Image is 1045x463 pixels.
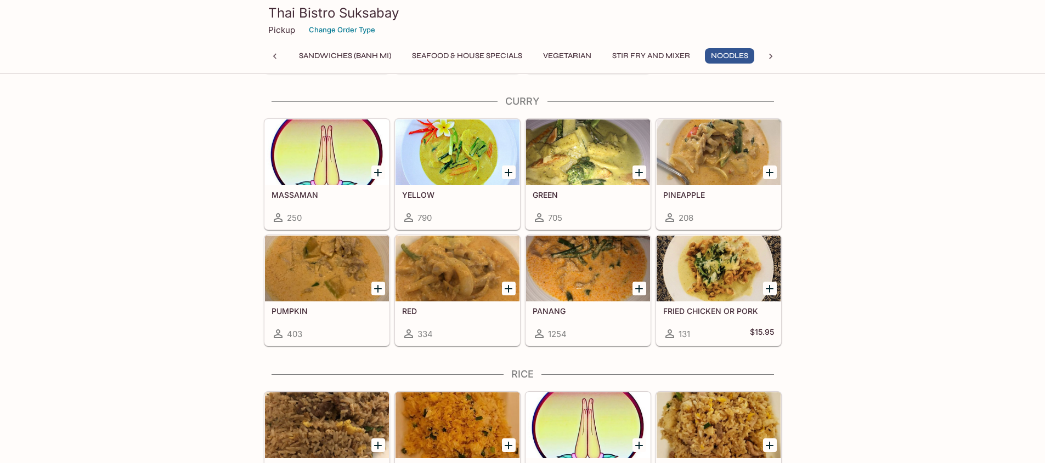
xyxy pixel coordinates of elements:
[663,190,774,199] h5: PINEAPPLE
[533,190,643,199] h5: GREEN
[396,392,519,458] div: PINEAPPLE FRIED RICE
[632,165,646,179] button: Add GREEN
[396,236,519,301] div: RED
[548,329,567,339] span: 1254
[264,119,389,230] a: MASSAMAN250
[632,282,646,295] button: Add PANANG
[417,329,433,339] span: 334
[763,438,777,452] button: Add HOUSE FRIED RICE
[406,48,528,64] button: Seafood & House Specials
[264,235,389,346] a: PUMPKIN403
[417,213,432,223] span: 790
[287,213,302,223] span: 250
[656,119,781,230] a: PINEAPPLE208
[763,282,777,295] button: Add FRIED CHICKEN OR PORK
[533,306,643,316] h5: PANANG
[371,165,385,179] button: Add MASSAMAN
[395,235,520,346] a: RED334
[537,48,597,64] button: Vegetarian
[705,48,754,64] button: Noodles
[679,213,693,223] span: 208
[304,21,380,38] button: Change Order Type
[526,235,651,346] a: PANANG1254
[265,119,389,185] div: MASSAMAN
[526,236,650,301] div: PANANG
[657,392,781,458] div: HOUSE FRIED RICE
[548,213,562,223] span: 705
[502,165,516,179] button: Add YELLOW
[502,282,516,295] button: Add RED
[657,119,781,185] div: PINEAPPLE
[679,329,690,339] span: 131
[264,95,782,107] h4: Curry
[265,236,389,301] div: PUMPKIN
[396,119,519,185] div: YELLOW
[395,119,520,230] a: YELLOW790
[526,119,650,185] div: GREEN
[272,306,382,316] h5: PUMPKIN
[606,48,696,64] button: Stir Fry and Mixer
[750,327,774,340] h5: $15.95
[268,25,295,35] p: Pickup
[526,392,650,458] div: THAI TOM YUM FRIED RICE
[268,4,777,21] h3: Thai Bistro Suksabay
[402,306,513,316] h5: RED
[402,190,513,199] h5: YELLOW
[293,48,397,64] button: Sandwiches (Banh Mi)
[371,282,385,295] button: Add PUMPKIN
[763,165,777,179] button: Add PINEAPPLE
[265,392,389,458] div: THAI CHILI FRIED RICE
[264,368,782,380] h4: Rice
[663,306,774,316] h5: FRIED CHICKEN OR PORK
[287,329,302,339] span: 403
[526,119,651,230] a: GREEN705
[502,438,516,452] button: Add PINEAPPLE FRIED RICE
[371,438,385,452] button: Add THAI CHILI FRIED RICE
[656,235,781,346] a: FRIED CHICKEN OR PORK131$15.95
[657,236,781,301] div: FRIED CHICKEN OR PORK
[632,438,646,452] button: Add THAI TOM YUM FRIED RICE
[272,190,382,199] h5: MASSAMAN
